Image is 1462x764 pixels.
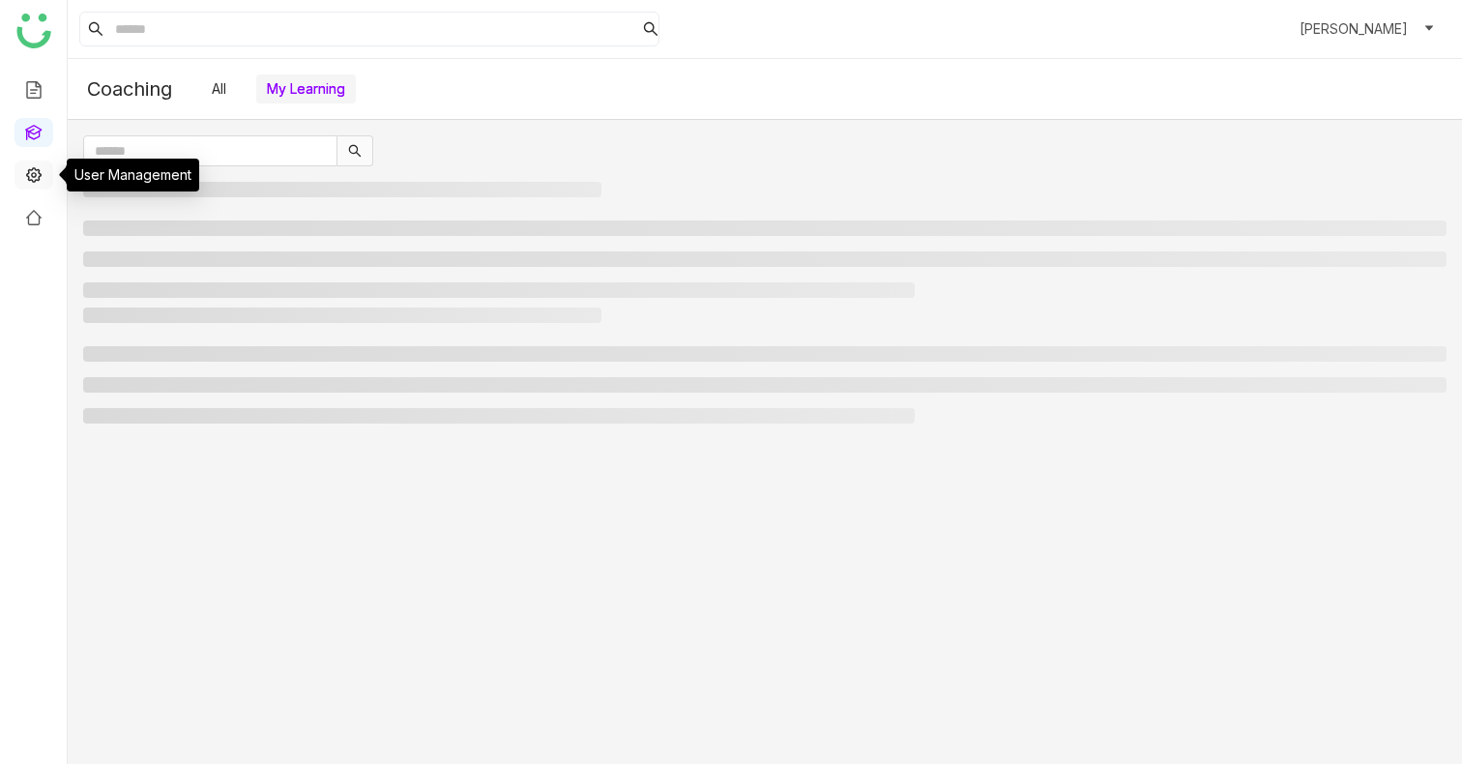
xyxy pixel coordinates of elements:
a: My Learning [267,80,345,97]
button: account_circle[PERSON_NAME] [1265,14,1439,44]
img: logo [16,14,51,48]
span: [PERSON_NAME] [1300,18,1408,40]
div: User Management [67,159,199,191]
div: Coaching [87,66,201,112]
i: account_circle [1269,17,1292,41]
a: All [212,80,226,97]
